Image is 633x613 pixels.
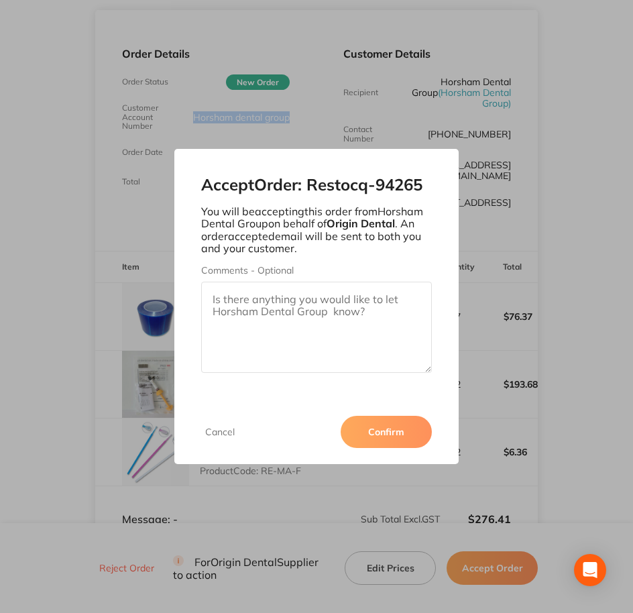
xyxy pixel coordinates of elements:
[201,426,239,438] button: Cancel
[341,416,432,448] button: Confirm
[201,205,433,255] p: You will be accepting this order from Horsham Dental Group on behalf of . An order accepted email...
[201,265,433,276] label: Comments - Optional
[574,554,606,586] div: Open Intercom Messenger
[327,217,395,230] b: Origin Dental
[201,176,433,194] h2: Accept Order: Restocq- 94265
